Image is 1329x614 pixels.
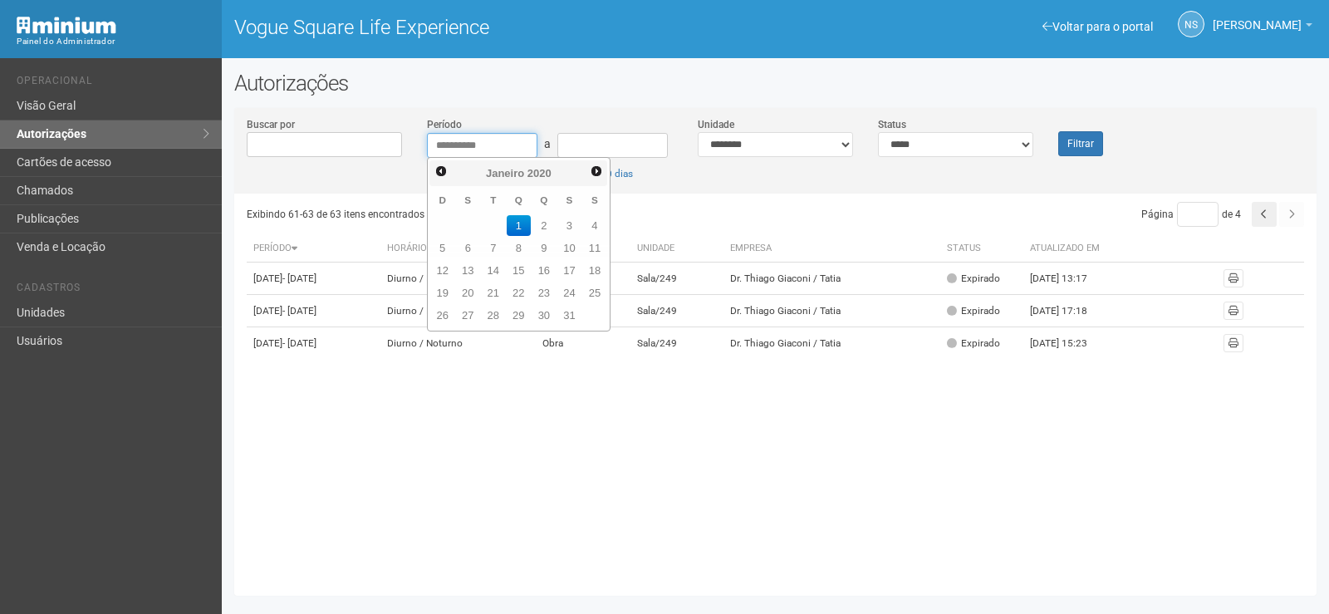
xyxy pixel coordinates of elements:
span: a [544,137,551,150]
a: 1 [507,215,531,236]
td: Dr. Thiago Giaconi / Tatia [723,263,940,295]
td: Dr. Thiago Giaconi / Tatia [723,327,940,360]
a: 21 [482,282,506,303]
li: Cadastros [17,282,209,299]
a: 23 [532,282,557,303]
a: Voltar para o portal [1042,20,1153,33]
a: 15 [507,260,531,281]
td: Sala/249 [630,295,723,327]
a: 29 [507,305,531,326]
span: - [DATE] [282,273,316,284]
td: [DATE] [247,263,380,295]
a: 9 [532,238,557,258]
th: Empresa [723,235,940,263]
th: Atualizado em [1023,235,1115,263]
label: Status [878,117,906,132]
span: Sábado [591,194,598,205]
td: Dr. Thiago Giaconi / Tatia [723,295,940,327]
td: Obra [536,327,630,360]
a: 17 [557,260,581,281]
li: Operacional [17,75,209,92]
a: 4 [583,215,607,236]
td: Diurno / Noturno [380,295,536,327]
a: 14 [482,260,506,281]
td: [DATE] 17:18 [1023,295,1115,327]
img: Minium [17,17,116,34]
div: Expirado [947,272,1000,286]
th: Unidade [630,235,723,263]
a: 18 [583,260,607,281]
label: Buscar por [247,117,295,132]
a: 12 [430,260,454,281]
span: Terça [490,194,496,205]
a: 6 [456,238,480,258]
a: 30 dias [601,168,633,179]
a: 27 [456,305,480,326]
td: [DATE] [247,295,380,327]
span: Domingo [439,194,446,205]
a: 13 [456,260,480,281]
span: Próximo [590,165,603,178]
a: 31 [557,305,581,326]
a: [PERSON_NAME] [1213,21,1312,34]
a: 19 [430,282,454,303]
th: Status [940,235,1023,263]
a: 24 [557,282,581,303]
span: - [DATE] [282,337,316,349]
a: 26 [430,305,454,326]
div: Expirado [947,304,1000,318]
span: Quarta [515,194,522,205]
td: Diurno / Noturno [380,327,536,360]
div: Exibindo 61-63 de 63 itens encontrados [247,202,779,227]
a: 8 [507,238,531,258]
th: Período [247,235,380,263]
td: Sala/249 [630,327,723,360]
a: Próximo [586,162,606,181]
span: Anterior [434,165,448,178]
span: Página de 4 [1141,209,1241,220]
td: Diurno / Noturno [380,263,536,295]
span: Nicolle Silva [1213,2,1302,32]
span: Segunda [464,194,471,205]
a: 20 [456,282,480,303]
a: 11 [583,238,607,258]
div: Expirado [947,336,1000,351]
button: Filtrar [1058,131,1103,156]
a: NS [1178,11,1204,37]
td: [DATE] 15:23 [1023,327,1115,360]
a: 10 [557,238,581,258]
a: 3 [557,215,581,236]
span: - [DATE] [282,305,316,317]
a: 2 [532,215,557,236]
span: 2020 [527,167,552,179]
a: 30 [532,305,557,326]
a: 5 [430,238,454,258]
a: 7 [482,238,506,258]
a: 28 [482,305,506,326]
td: [DATE] 13:17 [1023,263,1115,295]
span: Quinta [540,194,547,205]
a: 22 [507,282,531,303]
a: 25 [583,282,607,303]
th: Horário [380,235,536,263]
label: Unidade [698,117,734,132]
h2: Autorizações [234,71,1317,96]
span: Janeiro [486,167,524,179]
div: Painel do Administrador [17,34,209,49]
span: Sexta [566,194,572,205]
td: Sala/249 [630,263,723,295]
label: Período [427,117,462,132]
a: Anterior [431,162,450,181]
a: 16 [532,260,557,281]
td: [DATE] [247,327,380,360]
h1: Vogue Square Life Experience [234,17,763,38]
